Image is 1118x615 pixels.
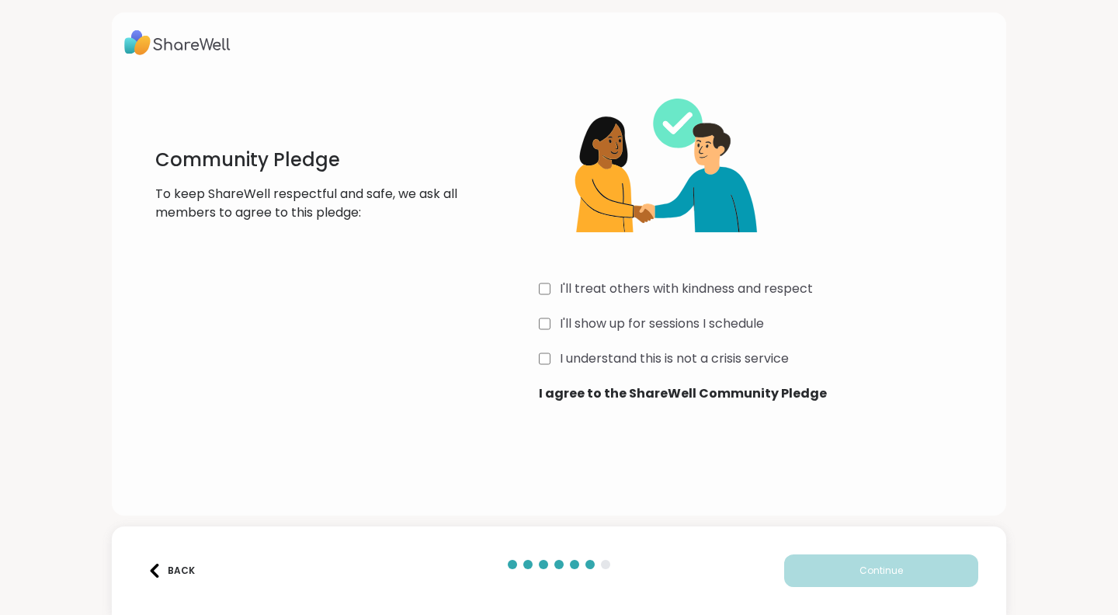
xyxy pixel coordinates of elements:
[560,314,764,333] label: I'll show up for sessions I schedule
[539,384,994,403] b: I agree to the ShareWell Community Pledge
[560,280,813,298] label: I'll treat others with kindness and respect
[140,554,202,587] button: Back
[148,564,195,578] div: Back
[124,25,231,61] img: ShareWell Logo
[859,564,903,578] span: Continue
[784,554,978,587] button: Continue
[155,148,458,172] h1: Community Pledge
[560,349,789,368] label: I understand this is not a crisis service
[155,185,458,222] p: To keep ShareWell respectful and safe, we ask all members to agree to this pledge:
